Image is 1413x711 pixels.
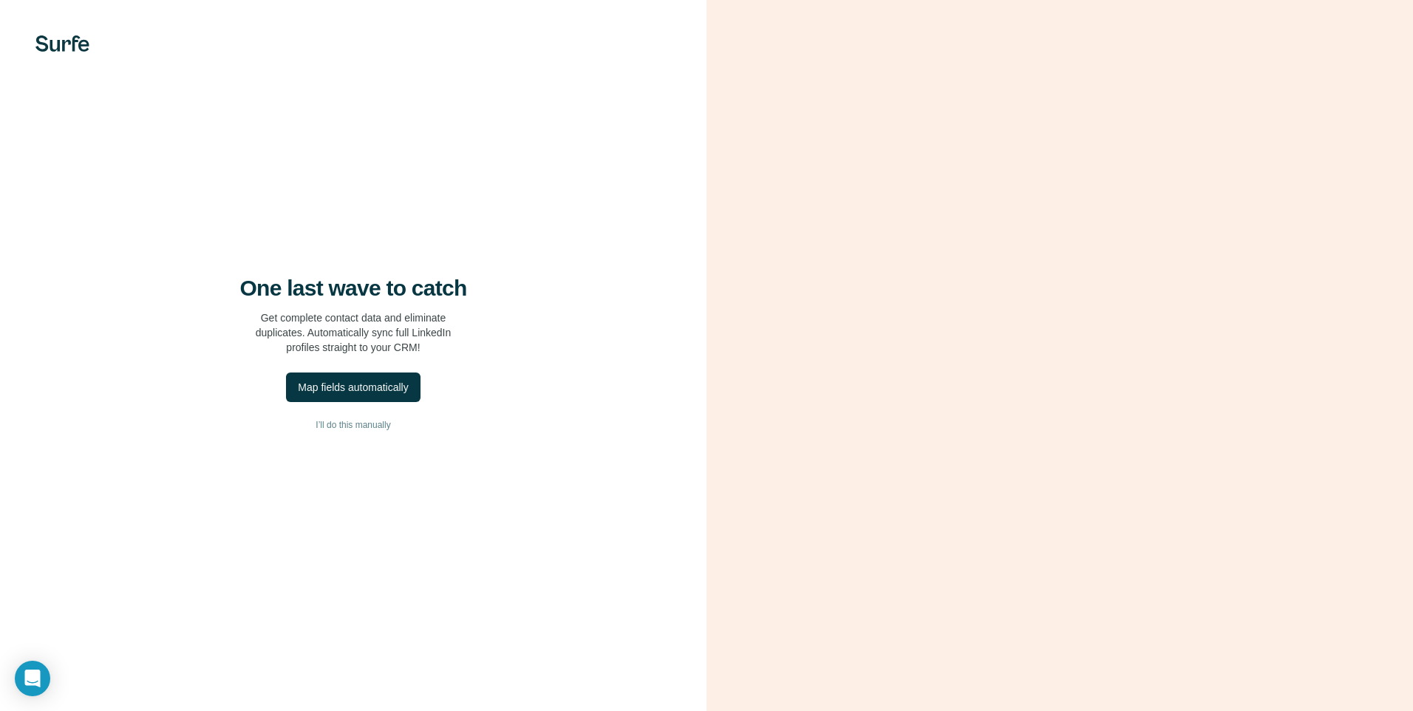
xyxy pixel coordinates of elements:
[316,418,390,432] span: I’ll do this manually
[35,35,89,52] img: Surfe's logo
[298,380,408,395] div: Map fields automatically
[286,372,420,402] button: Map fields automatically
[30,414,677,436] button: I’ll do this manually
[15,661,50,696] div: Open Intercom Messenger
[240,275,467,302] h4: One last wave to catch
[256,310,452,355] p: Get complete contact data and eliminate duplicates. Automatically sync full LinkedIn profiles str...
